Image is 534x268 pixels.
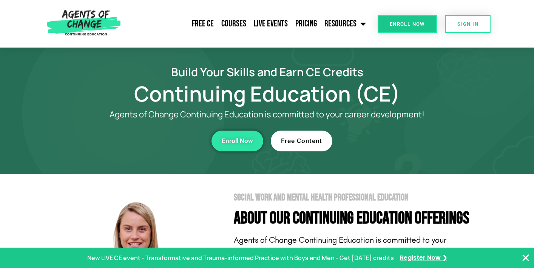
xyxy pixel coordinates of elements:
[250,14,292,33] a: Live Events
[445,15,491,33] a: SIGN IN
[211,131,263,151] a: Enroll Now
[124,14,370,33] nav: Menu
[457,22,478,26] span: SIGN IN
[400,253,447,263] a: Register Now ❯
[271,131,332,151] a: Free Content
[52,85,482,102] h1: Continuing Education (CE)
[234,193,482,202] h2: Social Work and Mental Health Professional Education
[188,14,218,33] a: Free CE
[321,14,370,33] a: Resources
[87,253,394,263] p: New LIVE CE event - Transformative and Trauma-informed Practice with Boys and Men - Get [DATE] cr...
[281,138,322,144] span: Free Content
[292,14,321,33] a: Pricing
[390,22,425,26] span: Enroll Now
[218,14,250,33] a: Courses
[52,66,482,77] h2: Build Your Skills and Earn CE Credits
[378,15,437,33] a: Enroll Now
[82,110,452,119] p: Agents of Change Continuing Education is committed to your career development!
[222,138,253,144] span: Enroll Now
[521,253,530,262] button: Close Banner
[234,235,446,257] span: Agents of Change Continuing Education is committed to your continuing education needs!
[234,210,482,227] h4: About Our Continuing Education Offerings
